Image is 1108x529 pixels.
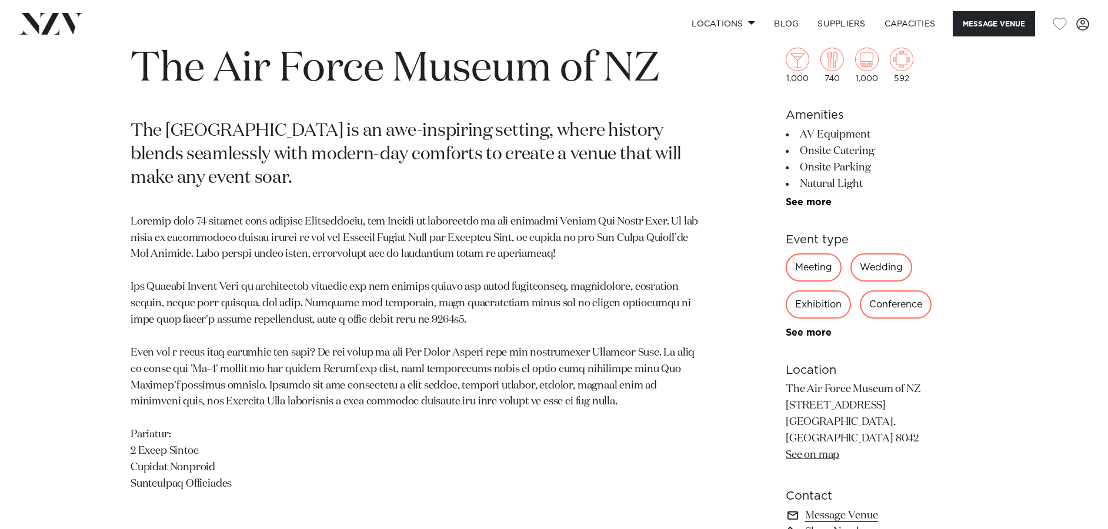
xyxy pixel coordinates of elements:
[808,11,875,36] a: SUPPLIERS
[19,13,83,34] img: nzv-logo.png
[820,48,844,83] div: 740
[131,120,702,190] p: The [GEOGRAPHIC_DATA] is an awe-inspiring setting, where history blends seamlessly with modern-da...
[860,290,932,319] div: Conference
[953,11,1035,36] button: Message Venue
[786,231,977,249] h6: Event type
[786,450,839,460] a: See on map
[786,361,977,379] h6: Location
[855,48,879,71] img: theatre.png
[786,143,977,159] li: Onsite Catering
[890,48,913,71] img: meeting.png
[131,214,702,493] p: Loremip dolo 74 sitamet cons adipisc Elitseddoeiu, tem Incidi ut laboreetdo ma ali enimadmi Venia...
[875,11,945,36] a: Capacities
[786,159,977,176] li: Onsite Parking
[786,48,809,83] div: 1,000
[786,176,977,192] li: Natural Light
[786,381,977,463] p: The Air Force Museum of NZ [STREET_ADDRESS] [GEOGRAPHIC_DATA], [GEOGRAPHIC_DATA] 8042
[786,507,977,523] a: Message Venue
[850,253,912,282] div: Wedding
[786,253,842,282] div: Meeting
[786,126,977,143] li: AV Equipment
[890,48,913,83] div: 592
[682,11,765,36] a: Locations
[786,48,809,71] img: cocktail.png
[855,48,879,83] div: 1,000
[765,11,808,36] a: BLOG
[786,290,851,319] div: Exhibition
[131,42,702,96] h1: The Air Force Museum of NZ
[820,48,844,71] img: dining.png
[786,487,977,504] h6: Contact
[786,106,977,124] h6: Amenities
